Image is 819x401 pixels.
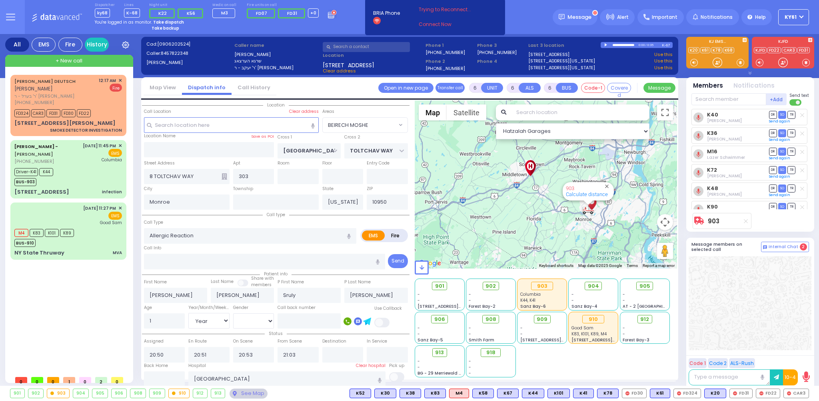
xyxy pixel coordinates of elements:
span: 904 [588,282,599,290]
label: Fire units on call [247,3,319,8]
span: TR [787,166,795,174]
label: Use Callback [374,305,402,312]
span: SO [778,129,786,137]
label: [PHONE_NUMBER] [477,49,517,55]
span: K-68 [124,8,140,18]
div: K-67 [662,42,673,48]
div: 903 [582,205,594,215]
div: [STREET_ADDRESS][PERSON_NAME] [14,119,116,127]
span: K44, K41 [520,297,535,303]
span: - [469,291,471,297]
input: Search location here [144,117,319,132]
span: K56 [187,10,195,16]
div: SHRAGA HERTZOG [585,193,599,217]
span: Forest Bay-2 [469,303,495,309]
span: Other building occupants [222,173,227,180]
label: From Scene [278,338,302,345]
span: K101 [45,229,59,237]
a: K72 [707,167,717,173]
label: Apt [233,160,240,166]
label: Gender [233,305,248,311]
span: [0906202524] [157,41,190,47]
span: Call type [263,212,289,218]
img: red-radio-icon.svg [787,391,791,395]
button: Toggle fullscreen view [657,104,673,120]
span: Send text [789,92,809,98]
span: TR [787,111,795,118]
a: CAR3 [782,47,797,53]
span: - [623,297,625,303]
label: Street Address [144,160,175,166]
div: BLS [547,389,570,398]
label: Entry Code [367,160,390,166]
div: 0:35 [647,40,654,50]
span: DR [769,203,777,211]
label: Call Location [144,108,171,115]
span: Trying to Reconnect... [419,6,482,13]
div: 0:00 [638,40,645,50]
label: First Name [144,279,167,285]
span: - [623,291,625,297]
label: Township [233,186,253,192]
strong: Take dispatch [153,19,184,25]
div: 908 [130,389,146,398]
span: 901 [435,282,444,290]
a: K36 [707,130,717,136]
span: [DATE] 11:45 PM [83,143,116,149]
label: Pick up [389,363,404,369]
span: DR [769,111,777,118]
label: In Service [367,338,387,345]
label: Assigned [144,338,164,345]
img: red-radio-icon.svg [677,391,681,395]
div: 905 [92,389,108,398]
span: AT - 2 [GEOGRAPHIC_DATA] [623,303,682,309]
small: Share with [251,275,274,281]
span: KY61 [785,14,797,21]
span: [DATE] 11:27 PM [83,205,116,211]
span: Good Sam [100,220,122,226]
label: Night unit [149,3,206,8]
a: Open this area in Google Maps (opens a new window) [417,258,443,269]
button: Message [643,83,675,93]
span: SO [778,148,786,155]
a: Send again [769,156,790,160]
span: Columbia [102,157,122,163]
label: Cad: [146,41,232,48]
span: Columbia [520,291,541,297]
span: 908 [485,315,496,323]
div: 906 [112,389,127,398]
span: 902 [485,282,496,290]
div: 903 [531,282,553,291]
a: Call History [232,84,276,91]
img: red-radio-icon.svg [733,391,737,395]
label: [PHONE_NUMBER] [425,65,465,71]
span: 905 [639,282,650,290]
div: Year/Month/Week/Day [188,305,230,311]
button: Code 2 [708,358,728,368]
label: City [144,186,152,192]
span: FD31 [287,10,297,16]
input: Search location [511,104,649,120]
div: 909 [150,389,165,398]
div: See map [230,389,267,399]
button: Covered [607,83,631,93]
a: Connect Now [419,21,482,28]
label: [PHONE_NUMBER] [425,49,465,55]
a: Open in new page [378,83,433,93]
label: EMS [362,231,385,241]
span: - [417,297,420,303]
a: Send again [769,137,790,142]
input: Search member [691,93,766,105]
span: Clear address [323,68,356,74]
div: 912 [193,389,207,398]
label: שרגא הערצאג [234,58,320,64]
span: - [571,297,574,303]
label: Floor [322,160,332,166]
span: 2 [800,243,807,251]
div: BLS [497,389,519,398]
span: Important [652,14,677,21]
span: ✕ [118,77,122,84]
button: Code 1 [689,358,707,368]
span: Shloma Kaufman [707,136,742,142]
a: Use this [654,51,673,58]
